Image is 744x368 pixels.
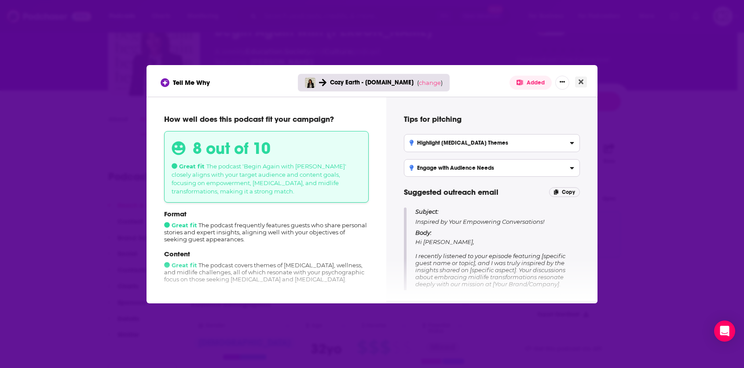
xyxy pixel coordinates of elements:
[714,321,735,342] div: Open Intercom Messenger
[509,76,552,90] button: Added
[164,114,369,124] p: How well does this podcast fit your campaign?
[415,208,580,226] p: Inspired by Your Empowering Conversations!
[404,187,498,197] span: Suggested outreach email
[410,140,508,146] h3: Highlight [MEDICAL_DATA] Themes
[164,222,197,229] span: Great fit
[417,79,443,86] span: ( )
[330,79,414,86] span: Cozy Earth - [DOMAIN_NAME]
[173,78,210,87] span: Tell Me Why
[164,250,369,283] div: The podcast covers themes of [MEDICAL_DATA], wellness, and midlife challenges, all of which reson...
[164,290,369,298] p: Audience
[305,77,315,88] img: Begin Again with Davina McCall
[164,262,197,269] span: Great fit
[410,165,494,171] h3: Engage with Audience Needs
[164,210,369,218] p: Format
[162,80,168,86] img: tell me why sparkle
[415,208,439,215] span: Subject:
[419,79,441,86] span: change
[415,229,432,236] span: Body:
[164,290,369,330] div: The podcast's demographic of primarily affluent individuals aged [DEMOGRAPHIC_DATA], with a signi...
[562,189,575,195] span: Copy
[555,76,569,90] button: Show More Button
[172,163,346,195] span: The podcast 'Begin Again with [PERSON_NAME]' closely aligns with your target audience and content...
[575,77,587,87] button: Close
[172,163,205,170] span: Great fit
[164,210,369,243] div: The podcast frequently features guests who share personal stories and expert insights, aligning w...
[164,250,369,258] p: Content
[404,114,580,124] h4: Tips for pitching
[193,138,271,158] h3: 8 out of 10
